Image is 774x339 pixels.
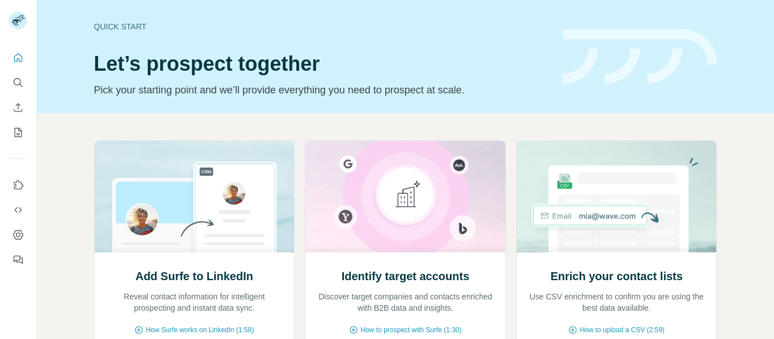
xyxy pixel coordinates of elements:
[9,200,27,220] button: Use Surfe API
[94,21,549,32] div: Quick start
[9,48,27,68] button: Quick start
[146,325,254,335] span: How Surfe works on LinkedIn (1:58)
[563,29,717,84] img: banner
[94,141,295,252] img: Add Surfe to LinkedIn
[528,291,705,314] p: Use CSV enrichment to confirm you are using the best data available.
[135,268,253,284] h2: Add Surfe to LinkedIn
[317,291,494,314] p: Discover target companies and contacts enriched with B2B data and insights.
[550,268,682,284] h2: Enrich your contact lists
[9,225,27,245] button: Dashboard
[94,82,549,98] p: Pick your starting point and we’ll provide everything you need to prospect at scale.
[106,291,283,314] p: Reveal contact information for intelligent prospecting and instant data sync.
[9,72,27,93] button: Search
[9,122,27,143] button: My lists
[342,268,470,284] h2: Identify target accounts
[9,175,27,195] button: Use Surfe on LinkedIn
[580,325,664,335] span: How to upload a CSV (2:59)
[9,250,27,270] button: Feedback
[94,53,549,75] h1: Let’s prospect together
[516,141,717,252] img: Enrich your contact lists
[305,141,506,252] img: Identify target accounts
[9,97,27,118] button: Enrich CSV
[360,325,461,335] span: How to prospect with Surfe (1:30)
